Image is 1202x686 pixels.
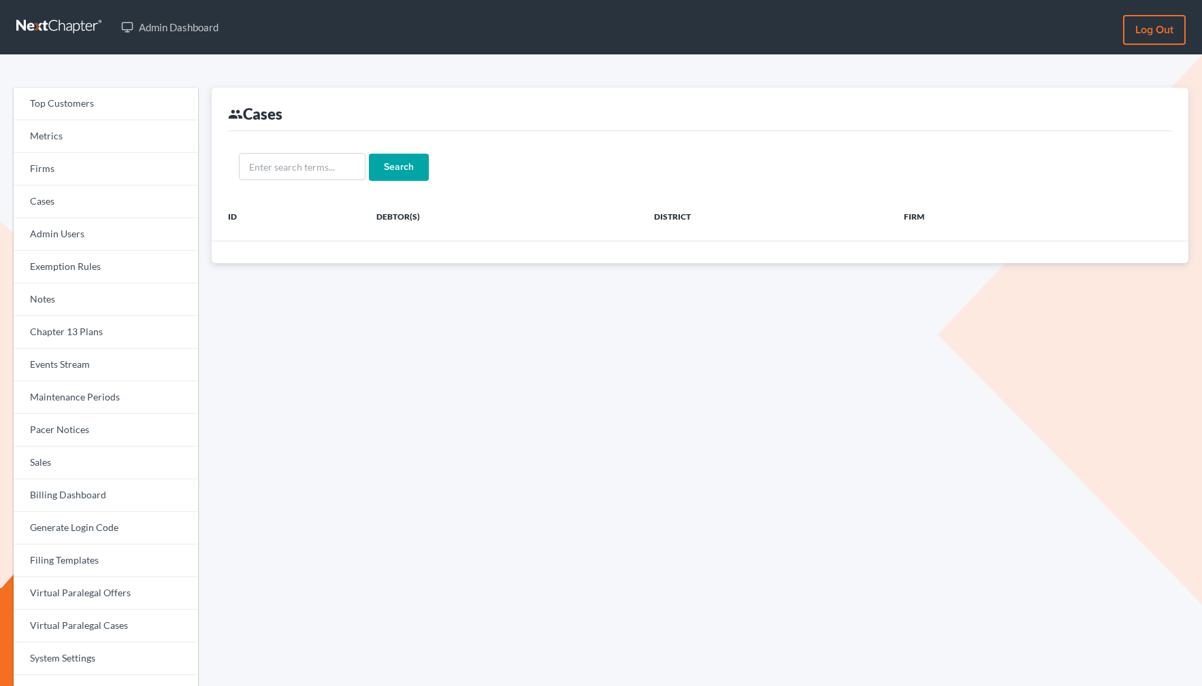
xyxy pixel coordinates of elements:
a: System Settings [14,642,198,675]
th: Firm [893,203,1073,230]
th: Debtor(s) [366,203,644,230]
a: Exemption Rules [14,251,198,284]
a: Maintenance Periods [14,381,198,414]
a: Top Customers [14,88,198,120]
a: Admin Dashboard [114,15,225,39]
a: Sales [14,447,198,479]
a: Virtual Paralegal Offers [14,577,198,610]
a: Cases [14,186,198,218]
a: Filing Templates [14,545,198,577]
a: Virtual Paralegal Cases [14,610,198,642]
a: Chapter 13 Plans [14,316,198,349]
a: Notes [14,284,198,316]
input: Enter search terms... [239,153,366,180]
a: Pacer Notices [14,414,198,447]
a: Admin Users [14,218,198,251]
a: Generate Login Code [14,512,198,545]
a: Log out [1123,15,1186,45]
th: ID [212,203,366,230]
i: group [228,107,243,122]
a: Events Stream [14,349,198,381]
div: Cases [228,104,282,124]
a: Billing Dashboard [14,479,198,512]
a: Metrics [14,120,198,153]
th: District [643,203,892,230]
a: Firms [14,153,198,186]
input: Search [369,154,429,181]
